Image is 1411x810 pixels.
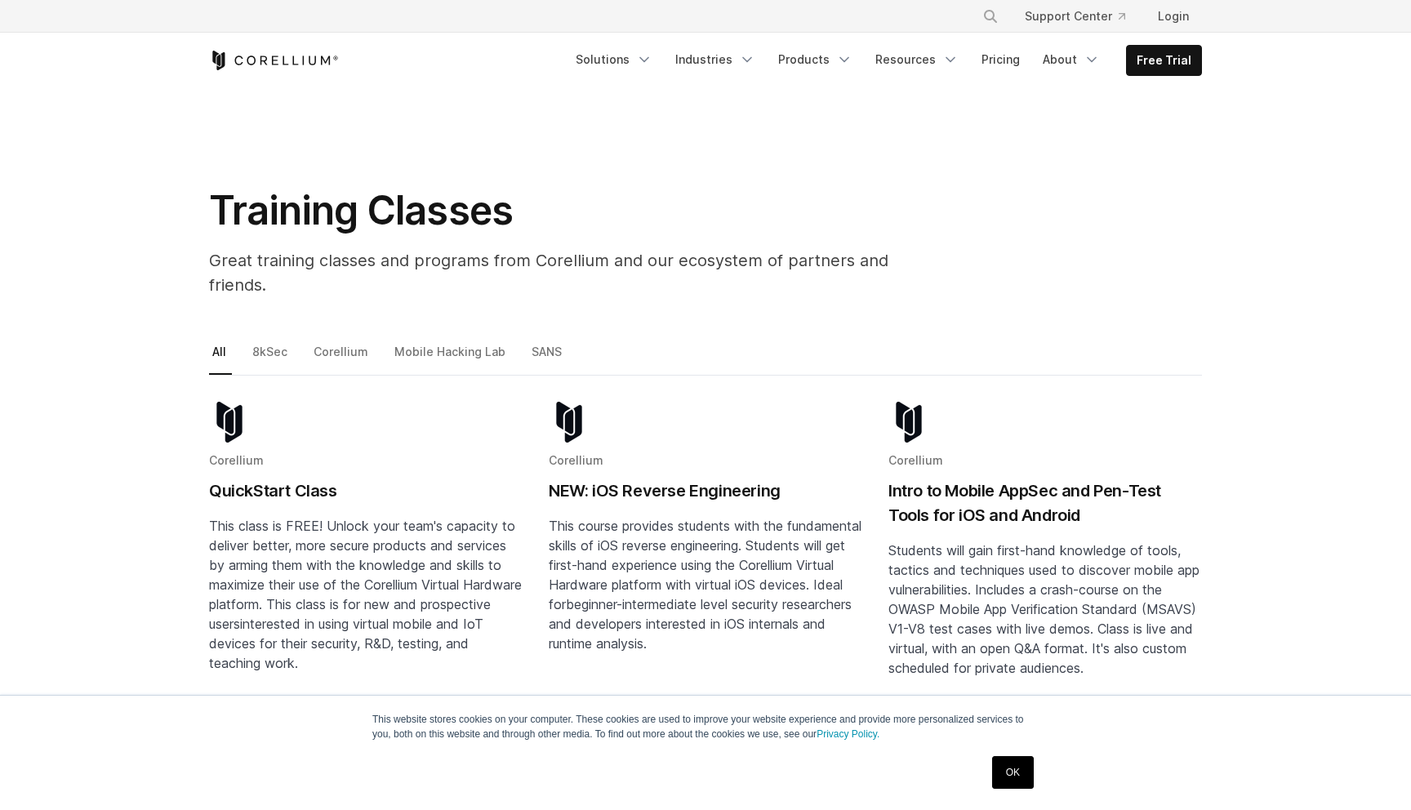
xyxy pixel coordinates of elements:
[209,341,232,376] a: All
[209,478,523,503] h2: QuickStart Class
[391,341,511,376] a: Mobile Hacking Lab
[549,596,852,652] span: beginner-intermediate level security researchers and developers interested in iOS internals and r...
[528,341,568,376] a: SANS
[665,45,765,74] a: Industries
[372,712,1039,741] p: This website stores cookies on your computer. These cookies are used to improve your website expe...
[549,478,862,503] h2: NEW: iOS Reverse Engineering
[1145,2,1202,31] a: Login
[888,478,1202,527] h2: Intro to Mobile AppSec and Pen-Test Tools for iOS and Android
[566,45,662,74] a: Solutions
[976,2,1005,31] button: Search
[888,402,1202,730] a: Blog post summary: Intro to Mobile AppSec and Pen-Test Tools for iOS and Android
[817,728,879,740] a: Privacy Policy.
[888,542,1200,676] span: Students will gain first-hand knowledge of tools, tactics and techniques used to discover mobile ...
[209,616,483,671] span: interested in using virtual mobile and IoT devices for their security, R&D, testing, and teaching...
[768,45,862,74] a: Products
[209,518,522,632] span: This class is FREE! Unlock your team's capacity to deliver better, more secure products and servi...
[1012,2,1138,31] a: Support Center
[566,45,1202,76] div: Navigation Menu
[1033,45,1110,74] a: About
[963,2,1202,31] div: Navigation Menu
[549,402,590,443] img: corellium-logo-icon-dark
[866,45,968,74] a: Resources
[209,51,339,70] a: Corellium Home
[888,453,943,467] span: Corellium
[209,453,264,467] span: Corellium
[1127,46,1201,75] a: Free Trial
[549,453,603,467] span: Corellium
[888,402,929,443] img: corellium-logo-icon-dark
[209,248,944,297] p: Great training classes and programs from Corellium and our ecosystem of partners and friends.
[549,402,862,730] a: Blog post summary: NEW: iOS Reverse Engineering
[209,186,944,235] h1: Training Classes
[992,756,1034,789] a: OK
[972,45,1030,74] a: Pricing
[249,341,293,376] a: 8kSec
[209,402,250,443] img: corellium-logo-icon-dark
[310,341,374,376] a: Corellium
[549,516,862,653] p: This course provides students with the fundamental skills of iOS reverse engineering. Students wi...
[209,402,523,730] a: Blog post summary: QuickStart Class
